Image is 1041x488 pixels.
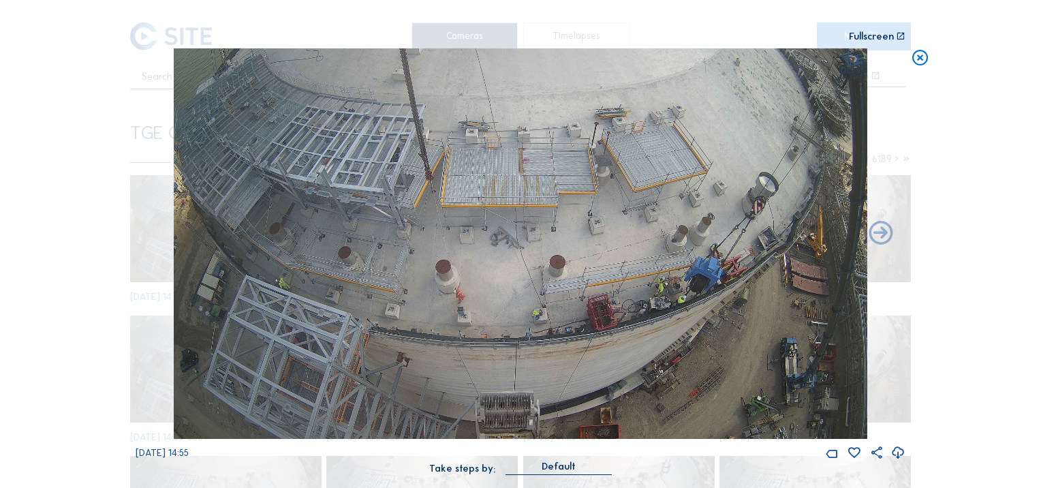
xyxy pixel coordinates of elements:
[849,32,894,42] div: Fullscreen
[136,447,189,459] span: [DATE] 14:55
[429,464,495,474] div: Take steps by:
[506,461,612,475] div: Default
[542,461,576,473] div: Default
[174,48,867,439] img: Image
[867,219,895,249] i: Back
